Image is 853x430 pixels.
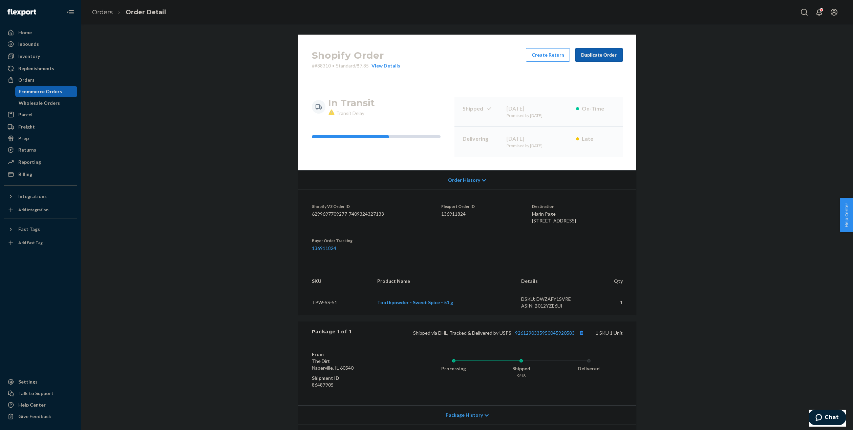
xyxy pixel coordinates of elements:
div: 1 SKU 1 Unit [351,328,622,337]
button: Create Return [526,48,570,62]
dt: Shopify V3 Order ID [312,203,430,209]
div: Reporting [18,159,41,165]
div: Orders [18,77,35,83]
button: View Details [369,62,400,69]
a: Reporting [4,157,77,168]
span: Standard [336,63,355,69]
div: Replenishments [18,65,54,72]
div: Add Integration [18,207,48,213]
dd: 136911824 [441,211,521,217]
div: Returns [18,146,36,153]
span: Package History [446,412,483,418]
dt: Destination [532,203,622,209]
div: [DATE] [507,135,571,143]
iframe: Opens a widget where you can chat to one of our agents [809,410,846,427]
div: v 4.0.25 [19,11,33,16]
a: Ecommerce Orders [15,86,78,97]
th: Qty [590,272,636,290]
p: Shipped [463,105,501,113]
span: Shipped via DHL, Tracked & Delivered by USPS [413,330,586,336]
a: Inventory [4,51,77,62]
div: Domain: [DOMAIN_NAME] [18,18,74,23]
p: Delivering [463,135,501,143]
button: Give Feedback [4,411,77,422]
a: Billing [4,169,77,180]
div: Home [18,29,32,36]
div: Talk to Support [18,390,54,397]
a: Home [4,27,77,38]
a: Inbounds [4,39,77,50]
a: Help Center [4,399,77,410]
th: Product Name [372,272,516,290]
div: Ecommerce Orders [19,88,62,95]
div: Domain Overview [26,40,61,44]
a: Orders [92,8,113,16]
button: Close Navigation [64,5,77,19]
th: Details [516,272,590,290]
div: Freight [18,123,35,130]
button: Help Center [840,198,853,232]
a: Add Fast Tag [4,237,77,248]
div: Prep [18,135,29,142]
dt: Shipment ID [312,375,393,382]
div: [DATE] [507,105,571,113]
div: Shipped [487,365,555,372]
a: Wholesale Orders [15,98,78,109]
span: The Dirt Naperville, IL 60540 [312,358,354,371]
img: tab_domain_overview_orange.svg [18,39,24,45]
a: Order Detail [126,8,166,16]
button: Talk to Support [4,388,77,399]
img: logo_orange.svg [11,11,16,16]
dt: Flexport Order ID [441,203,521,209]
a: Replenishments [4,63,77,74]
button: Fast Tags [4,224,77,235]
button: Integrations [4,191,77,202]
img: website_grey.svg [11,18,16,23]
a: Settings [4,376,77,387]
div: Package 1 of 1 [312,328,351,337]
p: Late [582,135,615,143]
dt: From [312,351,393,358]
h3: In Transit [328,97,375,109]
a: 9261290335950045920583 [515,330,575,336]
div: Duplicate Order [581,52,617,58]
div: Wholesale Orders [19,100,60,106]
img: tab_keywords_by_traffic_grey.svg [67,39,73,45]
button: Open account menu [827,5,841,19]
ol: breadcrumbs [87,2,171,22]
a: Add Integration [4,204,77,215]
td: TPW-SS-51 [298,290,372,315]
dt: Buyer Order Tracking [312,238,430,243]
p: On-Time [582,105,615,113]
p: Promised by [DATE] [507,113,571,118]
img: Flexport logo [7,9,36,16]
div: Delivered [555,365,623,372]
p: # #88310 / $7.85 [312,62,400,69]
a: Parcel [4,109,77,120]
span: Transit Delay [328,110,364,116]
button: Open notifications [812,5,826,19]
p: Promised by [DATE] [507,143,571,149]
div: Add Fast Tag [18,240,43,246]
div: Inventory [18,53,40,60]
div: Parcel [18,111,33,118]
div: ASIN: B012YZE6UI [521,302,585,309]
a: Orders [4,75,77,85]
dd: 6299697709277-7409324327133 [312,211,430,217]
div: Help Center [18,402,46,408]
a: Returns [4,144,77,155]
div: Give Feedback [18,413,51,420]
td: 1 [590,290,636,315]
a: Prep [4,133,77,144]
div: Keywords by Traffic [75,40,114,44]
dd: 86487905 [312,382,393,388]
button: Duplicate Order [575,48,623,62]
span: Marin Page [STREET_ADDRESS] [532,211,576,223]
a: 136911824 [312,245,336,251]
div: Integrations [18,193,47,200]
a: Toothpowder - Sweet Spice - 51 g [377,299,453,305]
button: Open Search Box [797,5,811,19]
